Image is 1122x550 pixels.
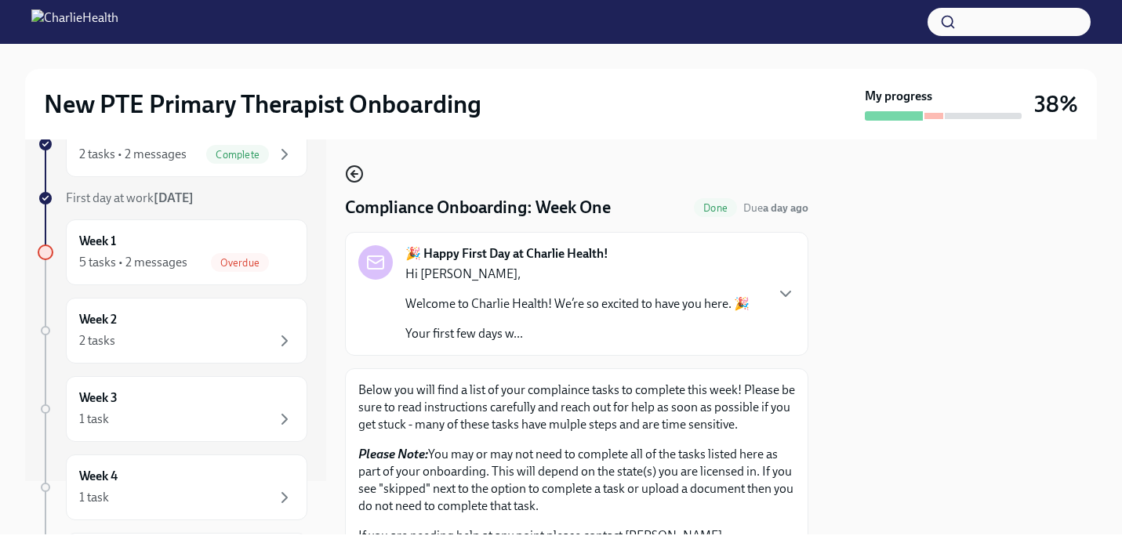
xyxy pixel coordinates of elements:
[743,201,808,215] span: Due
[38,219,307,285] a: Week 15 tasks • 2 messagesOverdue
[694,202,737,214] span: Done
[405,325,750,342] p: Your first few days w...
[38,298,307,364] a: Week 22 tasks
[358,382,795,433] p: Below you will find a list of your complaince tasks to complete this week! Please be sure to read...
[79,389,118,407] h6: Week 3
[743,201,808,215] span: August 23rd, 2025 10:00
[405,266,750,283] p: Hi [PERSON_NAME],
[66,190,194,205] span: First day at work
[405,245,608,262] strong: 🎉 Happy First Day at Charlie Health!
[38,190,307,207] a: First day at work[DATE]
[211,257,269,269] span: Overdue
[358,527,795,545] p: If you are needing help at any point please contact [PERSON_NAME].
[79,146,187,163] div: 2 tasks • 2 messages
[358,446,795,515] p: You may or may not need to complete all of the tasks listed here as part of your onboarding. This...
[405,295,750,313] p: Welcome to Charlie Health! We’re so excited to have you here. 🎉
[79,468,118,485] h6: Week 4
[44,89,481,120] h2: New PTE Primary Therapist Onboarding
[763,201,808,215] strong: a day ago
[38,111,307,177] a: Week -12 tasks • 2 messagesComplete
[38,376,307,442] a: Week 31 task
[865,88,932,105] strong: My progress
[345,196,611,219] h4: Compliance Onboarding: Week One
[79,311,117,328] h6: Week 2
[79,489,109,506] div: 1 task
[79,332,115,349] div: 2 tasks
[154,190,194,205] strong: [DATE]
[31,9,118,34] img: CharlieHealth
[79,254,187,271] div: 5 tasks • 2 messages
[1034,90,1078,118] h3: 38%
[79,411,109,428] div: 1 task
[358,447,428,461] strong: Please Note:
[206,149,269,161] span: Complete
[79,233,116,250] h6: Week 1
[38,454,307,520] a: Week 41 task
